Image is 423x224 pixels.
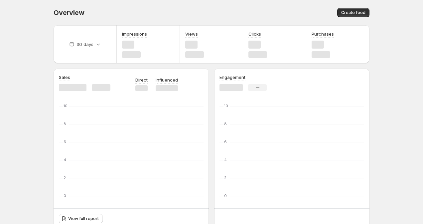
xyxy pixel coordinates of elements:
span: Overview [54,9,84,17]
h3: Sales [59,74,70,81]
p: Direct [135,77,148,83]
text: 0 [224,193,227,198]
h3: Clicks [248,31,261,37]
button: Create feed [337,8,369,17]
text: 0 [64,193,66,198]
text: 2 [64,175,66,180]
h3: Impressions [122,31,147,37]
a: View full report [59,214,103,223]
h3: Views [185,31,198,37]
span: View full report [68,216,99,221]
text: 6 [64,139,66,144]
h3: Purchases [312,31,334,37]
p: 30 days [76,41,93,48]
text: 2 [224,175,226,180]
p: Influenced [156,77,178,83]
text: 8 [224,121,227,126]
h3: Engagement [219,74,245,81]
text: 6 [224,139,227,144]
text: 10 [64,104,68,108]
span: Create feed [341,10,365,15]
text: 8 [64,121,66,126]
text: 10 [224,104,228,108]
text: 4 [64,157,66,162]
text: 4 [224,157,227,162]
